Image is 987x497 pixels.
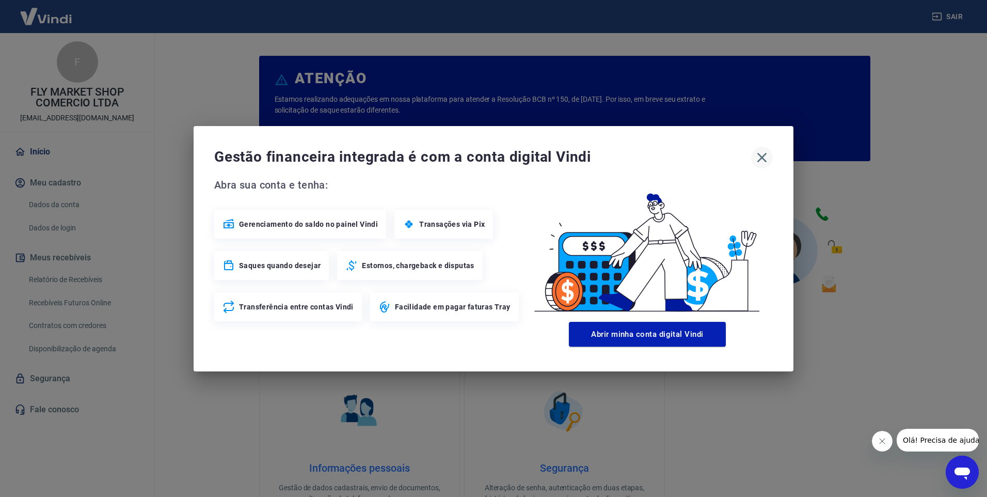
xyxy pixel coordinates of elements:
span: Gestão financeira integrada é com a conta digital Vindi [214,147,751,167]
span: Gerenciamento do saldo no painel Vindi [239,219,378,229]
span: Facilidade em pagar faturas Tray [395,302,511,312]
iframe: Botão para abrir a janela de mensagens [946,456,979,489]
span: Transações via Pix [419,219,485,229]
span: Saques quando desejar [239,260,321,271]
span: Estornos, chargeback e disputas [362,260,474,271]
span: Olá! Precisa de ajuda? [6,7,87,15]
iframe: Fechar mensagem [872,431,893,452]
iframe: Mensagem da empresa [897,429,979,452]
button: Abrir minha conta digital Vindi [569,322,726,347]
span: Abra sua conta e tenha: [214,177,522,193]
span: Transferência entre contas Vindi [239,302,354,312]
img: Good Billing [522,177,773,318]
